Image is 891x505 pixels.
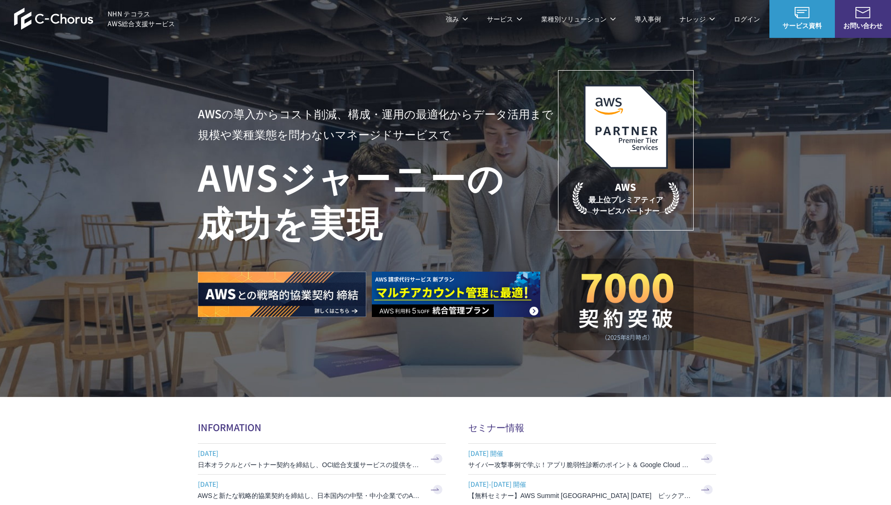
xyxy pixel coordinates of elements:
p: 業種別ソリューション [541,14,616,24]
span: NHN テコラス AWS総合支援サービス [108,9,175,29]
span: [DATE] [198,477,422,491]
h3: サイバー攻撃事例で学ぶ！アプリ脆弱性診断のポイント＆ Google Cloud セキュリティ対策 [468,460,693,469]
em: AWS [615,180,636,194]
p: 強み [446,14,468,24]
img: AWSとの戦略的協業契約 締結 [198,272,366,317]
a: [DATE] AWSと新たな戦略的協業契約を締結し、日本国内の中堅・中小企業でのAWS活用を加速 [198,475,446,505]
h2: INFORMATION [198,420,446,434]
a: 導入事例 [635,14,661,24]
a: [DATE] 開催 サイバー攻撃事例で学ぶ！アプリ脆弱性診断のポイント＆ Google Cloud セキュリティ対策 [468,444,716,474]
img: 契約件数 [577,273,675,341]
img: お問い合わせ [855,7,870,18]
h2: セミナー情報 [468,420,716,434]
h3: AWSと新たな戦略的協業契約を締結し、日本国内の中堅・中小企業でのAWS活用を加速 [198,491,422,500]
h3: 【無料セミナー】AWS Summit [GEOGRAPHIC_DATA] [DATE] ピックアップセッション [468,491,693,500]
img: AWS請求代行サービス 統合管理プラン [372,272,540,317]
a: ログイン [734,14,760,24]
h1: AWS ジャーニーの 成功を実現 [198,154,558,244]
img: AWS総合支援サービス C-Chorus サービス資料 [795,7,810,18]
span: [DATE] [198,446,422,460]
span: [DATE] 開催 [468,446,693,460]
a: AWS総合支援サービス C-Chorus NHN テコラスAWS総合支援サービス [14,7,175,30]
h3: 日本オラクルとパートナー契約を締結し、OCI総合支援サービスの提供を開始 [198,460,422,469]
p: ナレッジ [680,14,715,24]
span: [DATE]-[DATE] 開催 [468,477,693,491]
a: [DATE]-[DATE] 開催 【無料セミナー】AWS Summit [GEOGRAPHIC_DATA] [DATE] ピックアップセッション [468,475,716,505]
p: 最上位プレミアティア サービスパートナー [572,180,679,216]
span: サービス資料 [769,21,835,30]
p: サービス [487,14,522,24]
p: AWSの導入からコスト削減、 構成・運用の最適化からデータ活用まで 規模や業種業態を問わない マネージドサービスで [198,103,558,144]
span: お問い合わせ [835,21,891,30]
a: [DATE] 日本オラクルとパートナー契約を締結し、OCI総合支援サービスの提供を開始 [198,444,446,474]
img: AWSプレミアティアサービスパートナー [584,85,668,169]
